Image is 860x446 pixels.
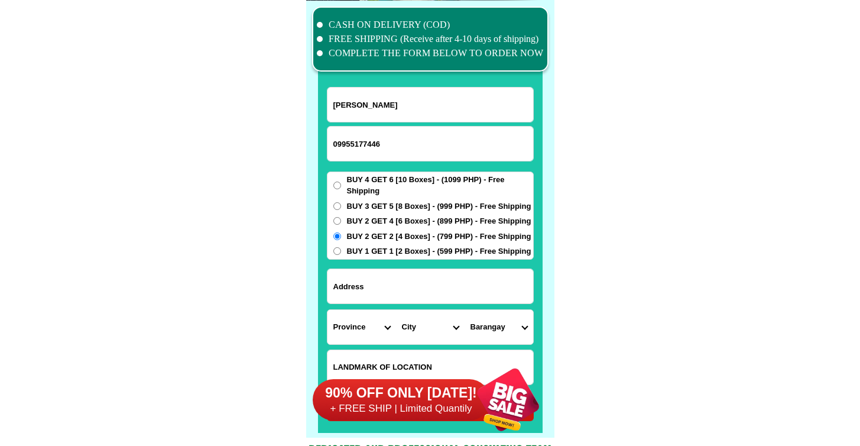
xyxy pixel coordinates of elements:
input: BUY 2 GET 4 [6 Boxes] - (899 PHP) - Free Shipping [333,217,341,225]
li: CASH ON DELIVERY (COD) [317,18,544,32]
select: Select district [396,310,465,344]
li: FREE SHIPPING (Receive after 4-10 days of shipping) [317,32,544,46]
input: Input phone_number [327,127,533,161]
h6: + FREE SHIP | Limited Quantily [313,402,490,415]
input: Input address [327,269,533,303]
input: BUY 2 GET 2 [4 Boxes] - (799 PHP) - Free Shipping [333,232,341,240]
span: BUY 2 GET 4 [6 Boxes] - (899 PHP) - Free Shipping [347,215,531,227]
input: Input full_name [327,88,533,122]
li: COMPLETE THE FORM BELOW TO ORDER NOW [317,46,544,60]
input: Input LANDMARKOFLOCATION [327,350,533,384]
span: BUY 4 GET 6 [10 Boxes] - (1099 PHP) - Free Shipping [347,174,533,197]
select: Select commune [465,310,533,344]
span: BUY 1 GET 1 [2 Boxes] - (599 PHP) - Free Shipping [347,245,531,257]
input: BUY 1 GET 1 [2 Boxes] - (599 PHP) - Free Shipping [333,247,341,255]
input: BUY 3 GET 5 [8 Boxes] - (999 PHP) - Free Shipping [333,202,341,210]
select: Select province [327,310,396,344]
span: BUY 2 GET 2 [4 Boxes] - (799 PHP) - Free Shipping [347,231,531,243]
h6: 90% OFF ONLY [DATE]! [313,384,490,402]
span: BUY 3 GET 5 [8 Boxes] - (999 PHP) - Free Shipping [347,201,531,212]
input: BUY 4 GET 6 [10 Boxes] - (1099 PHP) - Free Shipping [333,182,341,189]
